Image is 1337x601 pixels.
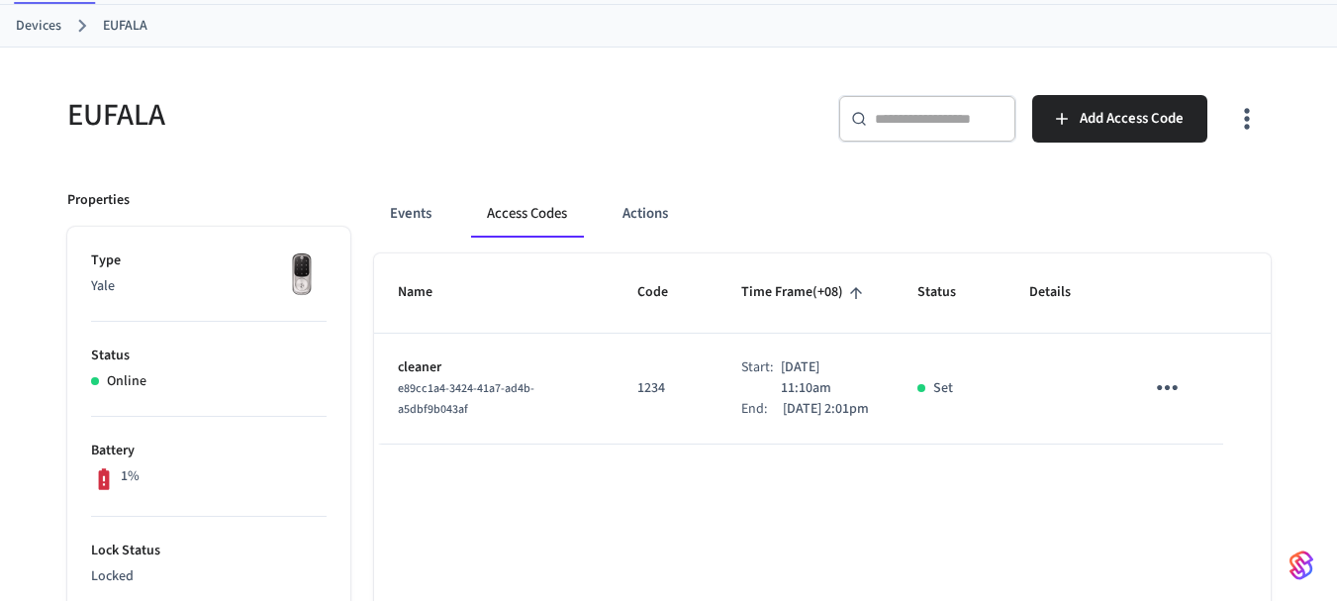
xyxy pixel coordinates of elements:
img: SeamLogoGradient.69752ec5.svg [1289,550,1313,581]
span: Time Frame(+08) [741,277,869,308]
span: e89cc1a4-3424-41a7-ad4b-a5dbf9b043af [398,380,534,418]
p: cleaner [398,357,590,378]
p: 1% [121,466,140,487]
div: End: [741,399,783,420]
span: Code [637,277,694,308]
p: Online [107,371,146,392]
p: Status [91,346,327,366]
p: Set [933,378,953,399]
span: Status [917,277,982,308]
span: Add Access Code [1080,106,1184,132]
a: EUFALA [103,16,147,37]
div: ant example [374,190,1271,238]
p: Type [91,250,327,271]
span: Name [398,277,458,308]
button: Add Access Code [1032,95,1207,143]
img: Yale Assure Touchscreen Wifi Smart Lock, Satin Nickel, Front [277,250,327,300]
button: Events [374,190,447,238]
p: Locked [91,566,327,587]
p: Yale [91,276,327,297]
p: Lock Status [91,541,327,561]
span: Details [1029,277,1097,308]
h5: EUFALA [67,95,657,136]
p: Properties [67,190,130,211]
p: [DATE] 11:10am [781,357,870,399]
p: Battery [91,441,327,461]
p: 1234 [637,378,694,399]
button: Access Codes [471,190,583,238]
p: [DATE] 2:01pm [783,399,869,420]
div: Start: [741,357,782,399]
table: sticky table [374,253,1271,444]
a: Devices [16,16,61,37]
button: Actions [607,190,684,238]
